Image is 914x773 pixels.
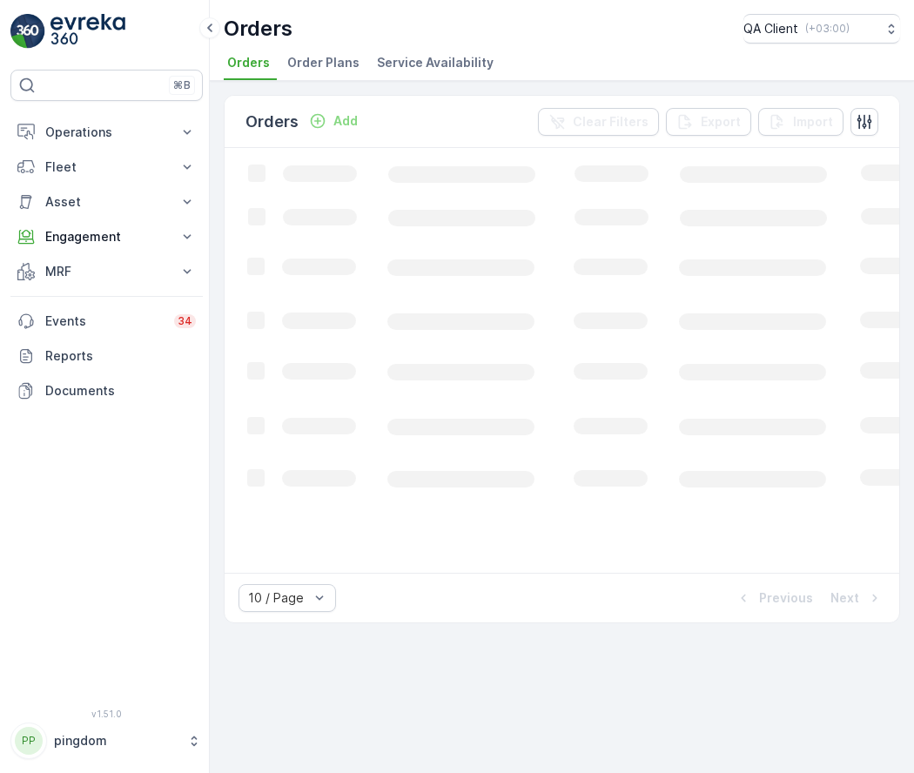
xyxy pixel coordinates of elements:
[245,110,299,134] p: Orders
[759,589,813,607] p: Previous
[830,589,859,607] p: Next
[54,732,178,749] p: pingdom
[10,254,203,289] button: MRF
[10,219,203,254] button: Engagement
[224,15,292,43] p: Orders
[173,78,191,92] p: ⌘B
[45,124,168,141] p: Operations
[333,112,358,130] p: Add
[573,113,649,131] p: Clear Filters
[227,54,270,71] span: Orders
[45,347,196,365] p: Reports
[10,373,203,408] a: Documents
[10,339,203,373] a: Reports
[45,158,168,176] p: Fleet
[10,14,45,49] img: logo
[10,115,203,150] button: Operations
[829,588,885,608] button: Next
[377,54,494,71] span: Service Availability
[743,14,900,44] button: QA Client(+03:00)
[805,22,850,36] p: ( +03:00 )
[45,382,196,400] p: Documents
[701,113,741,131] p: Export
[10,709,203,719] span: v 1.51.0
[743,20,798,37] p: QA Client
[50,14,125,49] img: logo_light-DOdMpM7g.png
[302,111,365,131] button: Add
[45,193,168,211] p: Asset
[733,588,815,608] button: Previous
[10,150,203,185] button: Fleet
[15,727,43,755] div: PP
[538,108,659,136] button: Clear Filters
[666,108,751,136] button: Export
[10,723,203,759] button: PPpingdom
[45,263,168,280] p: MRF
[45,313,164,330] p: Events
[10,185,203,219] button: Asset
[287,54,360,71] span: Order Plans
[793,113,833,131] p: Import
[758,108,843,136] button: Import
[10,304,203,339] a: Events34
[45,228,168,245] p: Engagement
[178,314,192,328] p: 34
